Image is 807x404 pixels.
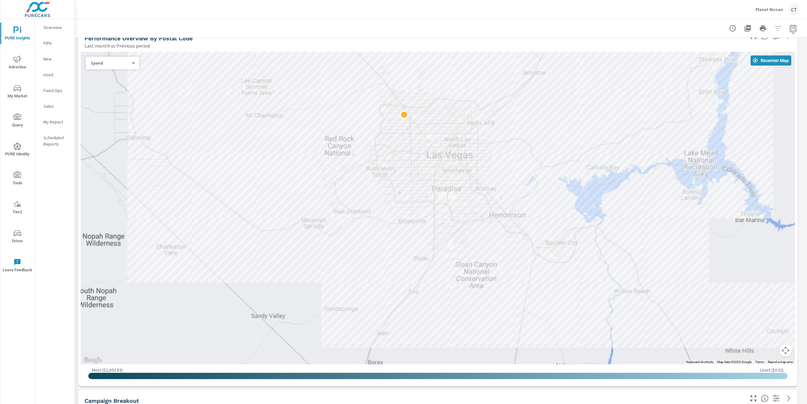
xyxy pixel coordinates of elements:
[92,367,123,373] p: Most ( $2,892.83 )
[86,60,134,66] div: Spend
[761,395,769,402] span: This is a summary of Search performance results by campaign. Each column can be sorted.
[2,84,32,100] span: My Market
[2,229,32,245] span: Driver
[35,23,75,32] div: Overview
[2,171,32,187] span: Tools
[717,360,752,364] span: Map data ©2025 Google
[84,35,193,42] h5: Performance Overview By Postal Code
[44,40,70,46] p: PIPA
[82,356,103,364] img: Google
[35,101,75,111] div: Sales
[35,54,75,64] div: New
[35,38,75,48] div: PIPA
[44,24,70,31] p: Overview
[2,200,32,216] span: Tier2
[44,72,70,78] p: Used
[44,87,70,94] p: Fixed Ops
[751,55,791,66] button: Recenter Map
[84,42,150,49] p: Last month vs Previous period
[768,360,793,364] a: Report a map error
[2,26,32,42] span: PURE Insights
[91,60,129,66] p: Spend
[753,58,789,63] span: Recenter Map
[748,393,758,403] button: Make Fullscreen
[35,86,75,95] div: Fixed Ops
[44,135,70,147] p: Scheduled Reports
[741,22,754,35] button: "Export Report to PDF"
[44,103,70,109] p: Sales
[755,360,764,364] a: Terms (opens in new tab)
[44,119,70,125] p: My Report
[2,113,32,129] span: Query
[784,393,794,403] a: See more details in report
[44,56,70,62] p: New
[788,4,799,15] div: CT
[2,142,32,158] span: PURE Identity
[82,356,103,364] a: Open this area in Google Maps (opens a new window)
[0,19,34,280] div: nav menu
[35,133,75,149] div: Scheduled Reports
[779,344,792,357] button: Map camera controls
[686,360,713,364] button: Keyboard shortcuts
[2,55,32,71] span: Advertise
[787,22,799,35] button: Select Date Range
[760,367,784,373] p: Least ( $0.02 )
[35,117,75,127] div: My Report
[2,258,32,274] span: Leave Feedback
[35,70,75,79] div: Used
[756,7,783,12] p: Planet Nissan
[84,397,139,404] h5: Campaign Breakout
[757,22,769,35] button: Print Report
